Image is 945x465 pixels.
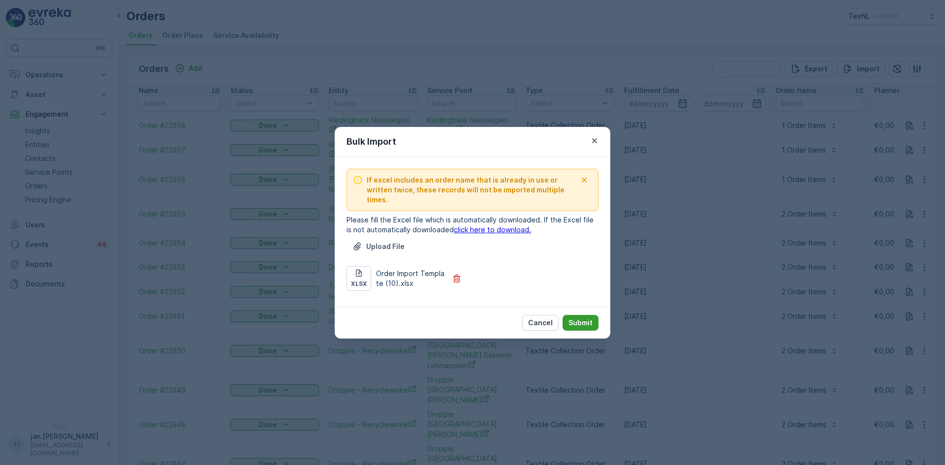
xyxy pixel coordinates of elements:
[367,175,576,205] span: If excel includes an order name that is already in use or written twice, these records will not b...
[346,135,396,149] p: Bulk Import
[346,215,598,235] p: Please fill the Excel file which is automatically downloaded. If the Excel file is not automatica...
[376,269,446,288] p: Order Import Template (10).xlsx
[346,239,410,254] button: Upload File
[351,280,367,288] p: xlsx
[528,318,553,328] p: Cancel
[454,225,531,234] a: click here to download.
[522,315,559,331] button: Cancel
[366,242,405,251] p: Upload File
[568,318,593,328] p: Submit
[563,315,598,331] button: Submit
